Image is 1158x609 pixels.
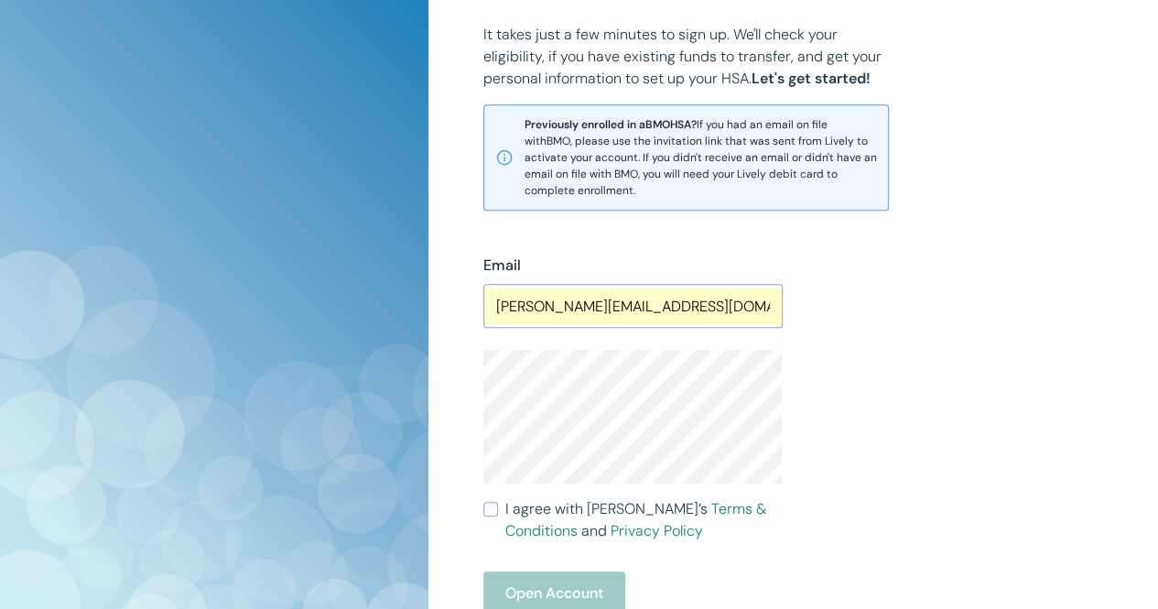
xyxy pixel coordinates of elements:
[525,117,697,132] strong: Previously enrolled in a BMO HSA?
[483,255,521,277] label: Email
[611,521,703,540] a: Privacy Policy
[752,69,871,88] strong: Let's get started!
[505,498,782,542] span: I agree with [PERSON_NAME]’s and
[525,116,877,199] span: If you had an email on file with BMO , please use the invitation link that was sent from Lively t...
[483,24,889,90] p: It takes just a few minutes to sign up. We'll check your eligibility, if you have existing funds ...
